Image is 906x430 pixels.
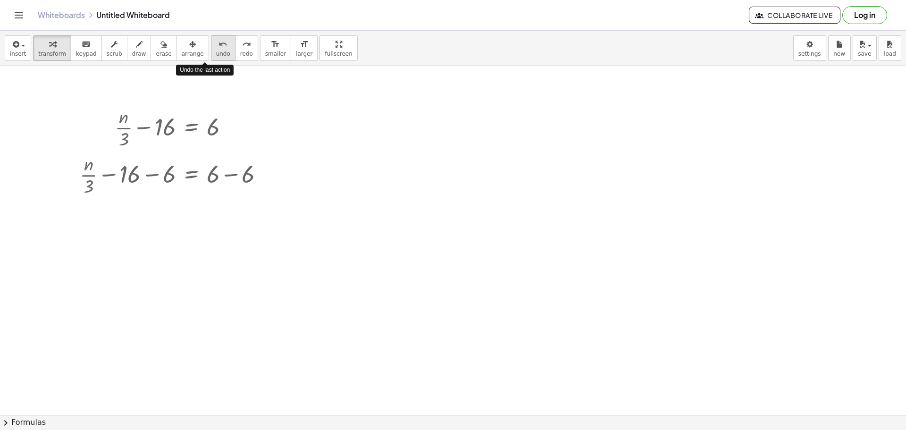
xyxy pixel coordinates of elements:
[325,51,352,57] span: fullscreen
[218,39,227,50] i: undo
[833,51,845,57] span: new
[884,51,896,57] span: load
[38,10,85,20] a: Whiteboards
[757,11,832,19] span: Collaborate Live
[182,51,204,57] span: arrange
[71,35,102,61] button: keyboardkeypad
[291,35,318,61] button: format_sizelarger
[265,51,286,57] span: smaller
[127,35,151,61] button: draw
[216,51,230,57] span: undo
[798,51,821,57] span: settings
[211,35,235,61] button: undoundo
[828,35,851,61] button: new
[107,51,122,57] span: scrub
[842,6,887,24] button: Log in
[176,35,209,61] button: arrange
[176,65,234,76] div: Undo the last action
[749,7,840,24] button: Collaborate Live
[319,35,357,61] button: fullscreen
[853,35,877,61] button: save
[235,35,258,61] button: redoredo
[33,35,71,61] button: transform
[858,51,871,57] span: save
[101,35,127,61] button: scrub
[156,51,171,57] span: erase
[793,35,826,61] button: settings
[240,51,253,57] span: redo
[296,51,312,57] span: larger
[242,39,251,50] i: redo
[11,8,26,23] button: Toggle navigation
[151,35,176,61] button: erase
[132,51,146,57] span: draw
[260,35,291,61] button: format_sizesmaller
[879,35,901,61] button: load
[76,51,97,57] span: keypad
[38,51,66,57] span: transform
[10,51,26,57] span: insert
[82,39,91,50] i: keyboard
[5,35,31,61] button: insert
[300,39,309,50] i: format_size
[271,39,280,50] i: format_size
